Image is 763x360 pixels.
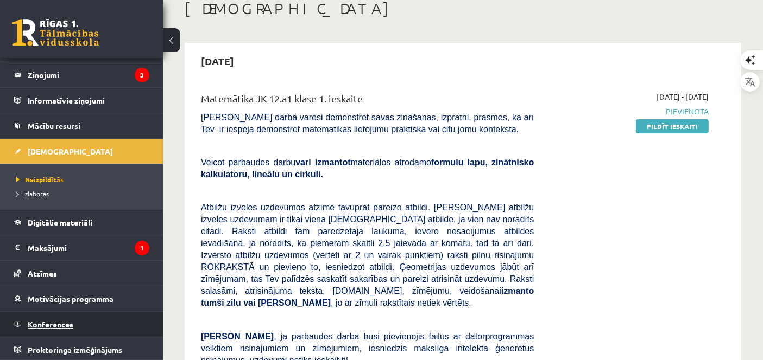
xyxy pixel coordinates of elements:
a: Neizpildītās [16,175,152,184]
span: [DATE] - [DATE] [657,91,709,102]
b: vari izmantot [295,158,350,167]
span: Atzīmes [28,268,57,278]
a: Mācību resursi [14,113,149,138]
span: Veicot pārbaudes darbu materiālos atrodamo [201,158,534,179]
legend: Ziņojumi [28,62,149,87]
a: Pildīt ieskaiti [636,119,709,133]
span: Digitālie materiāli [28,217,92,227]
span: Proktoringa izmēģinājums [28,345,122,355]
a: Motivācijas programma [14,286,149,311]
a: Digitālie materiāli [14,210,149,235]
a: Konferences [14,312,149,337]
legend: Informatīvie ziņojumi [28,88,149,113]
a: [DEMOGRAPHIC_DATA] [14,139,149,164]
b: tumši zilu vai [PERSON_NAME] [201,298,331,307]
a: Atzīmes [14,261,149,286]
legend: Maksājumi [28,235,149,260]
span: [PERSON_NAME] darbā varēsi demonstrēt savas zināšanas, izpratni, prasmes, kā arī Tev ir iespēja d... [201,113,534,134]
b: formulu lapu, zinātnisko kalkulatoru, lineālu un cirkuli. [201,158,534,179]
span: Izlabotās [16,189,49,198]
a: Informatīvie ziņojumi [14,88,149,113]
div: Matemātika JK 12.a1 klase 1. ieskaite [201,91,534,111]
span: Motivācijas programma [28,294,113,304]
span: Konferences [28,319,73,329]
b: izmanto [501,286,534,295]
a: Izlabotās [16,189,152,198]
span: Atbilžu izvēles uzdevumos atzīmē tavuprāt pareizo atbildi. [PERSON_NAME] atbilžu izvēles uzdevuma... [201,203,534,307]
a: Maksājumi1 [14,235,149,260]
span: [PERSON_NAME] [201,332,274,341]
span: Pievienota [550,106,709,117]
span: Mācību resursi [28,121,80,131]
i: 1 [135,241,149,255]
i: 3 [135,68,149,82]
span: [DEMOGRAPHIC_DATA] [28,146,113,156]
h2: [DATE] [190,48,245,74]
a: Rīgas 1. Tālmācības vidusskola [12,19,99,46]
span: Neizpildītās [16,175,64,184]
a: Ziņojumi3 [14,62,149,87]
